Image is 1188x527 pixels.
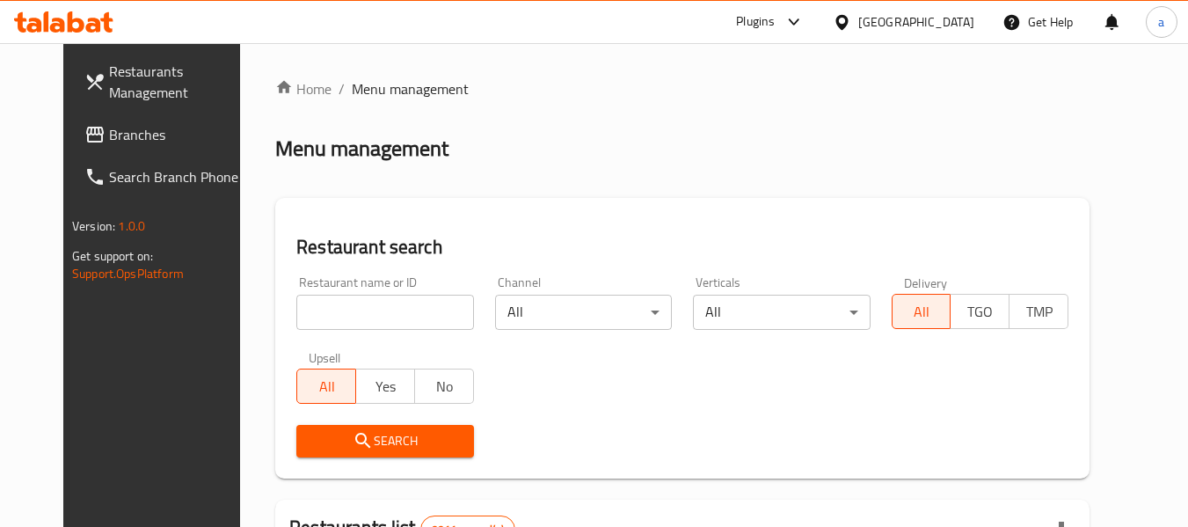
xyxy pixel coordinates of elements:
span: Branches [109,124,248,145]
span: Get support on: [72,245,153,267]
button: No [414,369,474,404]
label: Delivery [904,276,948,289]
span: Search [310,430,459,452]
a: Support.OpsPlatform [72,262,184,285]
nav: breadcrumb [275,78,1090,99]
span: Version: [72,215,115,238]
span: Restaurants Management [109,61,248,103]
div: All [693,295,870,330]
span: Menu management [352,78,469,99]
span: a [1158,12,1164,32]
a: Home [275,78,332,99]
span: Yes [363,374,408,399]
h2: Menu management [275,135,448,163]
button: TMP [1009,294,1068,329]
a: Search Branch Phone [70,156,262,198]
button: All [892,294,951,329]
span: TGO [958,299,1002,325]
span: TMP [1017,299,1061,325]
button: TGO [950,294,1009,329]
a: Branches [70,113,262,156]
span: No [422,374,467,399]
div: All [495,295,672,330]
button: All [296,369,356,404]
button: Search [296,425,473,457]
label: Upsell [309,351,341,363]
li: / [339,78,345,99]
button: Yes [355,369,415,404]
a: Restaurants Management [70,50,262,113]
div: Plugins [736,11,775,33]
div: [GEOGRAPHIC_DATA] [858,12,974,32]
span: Search Branch Phone [109,166,248,187]
h2: Restaurant search [296,234,1068,260]
span: All [304,374,349,399]
input: Search for restaurant name or ID.. [296,295,473,330]
span: 1.0.0 [118,215,145,238]
span: All [900,299,944,325]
